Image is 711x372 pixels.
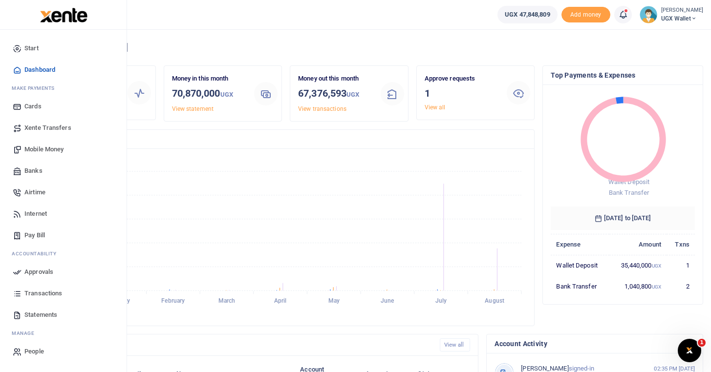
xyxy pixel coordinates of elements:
[652,263,661,269] small: UGX
[298,105,346,112] a: View transactions
[667,234,695,255] th: Txns
[172,86,246,102] h3: 70,870,000
[551,276,609,296] td: Bank Transfer
[561,7,610,23] li: Toup your wallet
[497,6,557,23] a: UGX 47,848,809
[24,310,57,320] span: Statements
[45,340,432,351] h4: Recent Transactions
[661,6,703,15] small: [PERSON_NAME]
[24,123,71,133] span: Xente Transfers
[494,6,561,23] li: Wallet ballance
[440,338,471,351] a: View all
[8,160,119,182] a: Banks
[640,6,657,23] img: profile-user
[298,74,372,84] p: Money out this month
[8,117,119,139] a: Xente Transfers
[521,365,568,372] span: [PERSON_NAME]
[24,230,45,240] span: Pay Bill
[24,65,55,75] span: Dashboard
[298,86,372,102] h3: 67,376,593
[24,102,42,111] span: Cards
[45,134,526,145] h4: Transactions Overview
[172,74,246,84] p: Money in this month
[8,246,119,261] li: Ac
[551,70,695,81] h4: Top Payments & Expenses
[24,347,44,356] span: People
[425,74,499,84] p: Approve requests
[8,261,119,283] a: Approvals
[8,59,119,81] a: Dashboard
[109,298,130,305] tspan: January
[485,298,504,305] tspan: August
[24,145,64,154] span: Mobile Money
[40,8,87,22] img: logo-large
[8,283,119,304] a: Transactions
[37,42,703,53] h4: Hello [PERSON_NAME]
[24,267,53,277] span: Approvals
[274,298,287,305] tspan: April
[609,234,667,255] th: Amount
[652,284,661,289] small: UGX
[8,139,119,160] a: Mobile Money
[328,298,340,305] tspan: May
[561,7,610,23] span: Add money
[505,10,550,20] span: UGX 47,848,809
[24,43,39,53] span: Start
[561,10,610,18] a: Add money
[8,182,119,203] a: Airtime
[19,250,56,257] span: countability
[609,276,667,296] td: 1,040,800
[640,6,703,23] a: profile-user [PERSON_NAME] UGX Wallet
[551,207,695,230] h6: [DATE] to [DATE]
[435,298,447,305] tspan: July
[8,203,119,225] a: Internet
[661,14,703,23] span: UGX Wallet
[24,289,62,298] span: Transactions
[24,187,45,197] span: Airtime
[8,326,119,341] li: M
[678,339,701,362] iframe: Intercom live chat
[172,105,214,112] a: View statement
[8,225,119,246] a: Pay Bill
[551,255,609,276] td: Wallet Deposit
[381,298,394,305] tspan: June
[218,298,236,305] tspan: March
[161,298,185,305] tspan: February
[24,209,47,219] span: Internet
[346,91,359,98] small: UGX
[425,104,446,111] a: View all
[495,338,695,349] h4: Account Activity
[667,276,695,296] td: 2
[425,86,499,101] h3: 1
[698,339,706,347] span: 1
[8,38,119,59] a: Start
[667,255,695,276] td: 1
[17,84,55,92] span: ake Payments
[8,304,119,326] a: Statements
[8,96,119,117] a: Cards
[609,189,649,196] span: Bank Transfer
[220,91,233,98] small: UGX
[24,166,43,176] span: Banks
[608,178,649,186] span: Wallet Deposit
[17,330,35,337] span: anage
[8,341,119,362] a: People
[8,81,119,96] li: M
[39,11,87,18] a: logo-small logo-large logo-large
[551,234,609,255] th: Expense
[609,255,667,276] td: 35,440,000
